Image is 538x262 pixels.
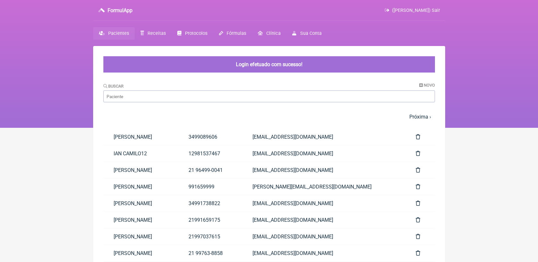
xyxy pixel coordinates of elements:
[252,27,286,40] a: Clínica
[172,27,213,40] a: Protocolos
[178,179,242,195] a: 991659999
[424,83,435,88] span: Novo
[266,31,281,36] span: Clínica
[103,195,178,212] a: [PERSON_NAME]
[392,8,440,13] span: ([PERSON_NAME]) Sair
[178,228,242,245] a: 21997037615
[178,195,242,212] a: 34991738822
[185,31,207,36] span: Protocolos
[108,31,129,36] span: Pacientes
[103,162,178,178] a: [PERSON_NAME]
[409,114,431,120] a: Próxima ›
[242,195,406,212] a: [EMAIL_ADDRESS][DOMAIN_NAME]
[385,8,440,13] a: ([PERSON_NAME]) Sair
[103,110,435,124] nav: pager
[178,245,242,261] a: 21 99763-8858
[178,212,242,228] a: 21991659175
[148,31,166,36] span: Receitas
[300,31,322,36] span: Sua Conta
[103,228,178,245] a: [PERSON_NAME]
[103,145,178,162] a: IAN CAMILO12
[103,84,124,89] label: Buscar
[178,162,242,178] a: 21 96499-0041
[242,145,406,162] a: [EMAIL_ADDRESS][DOMAIN_NAME]
[103,245,178,261] a: [PERSON_NAME]
[242,129,406,145] a: [EMAIL_ADDRESS][DOMAIN_NAME]
[103,129,178,145] a: [PERSON_NAME]
[242,179,406,195] a: [PERSON_NAME][EMAIL_ADDRESS][DOMAIN_NAME]
[103,56,435,73] div: Login efetuado com sucesso!
[242,245,406,261] a: [EMAIL_ADDRESS][DOMAIN_NAME]
[135,27,172,40] a: Receitas
[103,90,435,102] input: Paciente
[178,145,242,162] a: 12981537467
[419,83,435,88] a: Novo
[242,212,406,228] a: [EMAIL_ADDRESS][DOMAIN_NAME]
[108,7,132,13] h3: FormulApp
[227,31,246,36] span: Fórmulas
[103,212,178,228] a: [PERSON_NAME]
[242,162,406,178] a: [EMAIL_ADDRESS][DOMAIN_NAME]
[286,27,327,40] a: Sua Conta
[93,27,135,40] a: Pacientes
[242,228,406,245] a: [EMAIL_ADDRESS][DOMAIN_NAME]
[178,129,242,145] a: 3499089606
[213,27,252,40] a: Fórmulas
[103,179,178,195] a: [PERSON_NAME]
